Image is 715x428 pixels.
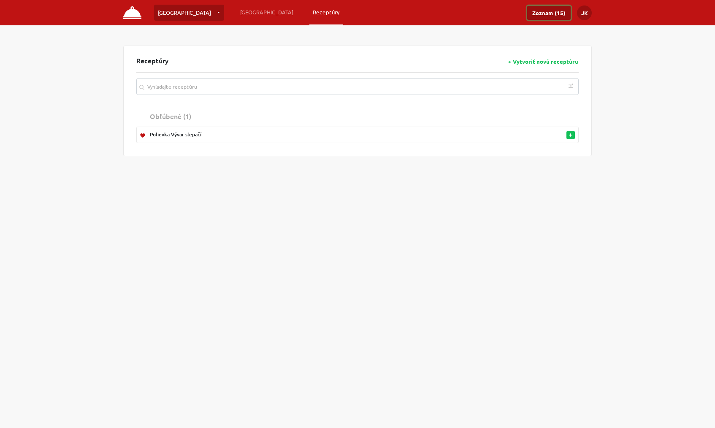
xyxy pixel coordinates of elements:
[146,108,500,125] th: Obľúbené (1)
[154,5,224,21] a: [GEOGRAPHIC_DATA]
[508,58,579,65] button: + Vytvoriť novú receptúru
[500,108,566,125] th: Owned
[577,5,592,20] button: JK
[566,108,579,125] th: Actions
[136,108,146,125] th: Liked
[150,131,497,138] div: Polievka Vývar slepačí
[527,6,571,20] a: Zoznam (15)
[123,6,141,19] img: FUDOMA
[565,81,576,92] button: Filter receptúr
[237,5,297,20] a: [GEOGRAPHIC_DATA]
[309,5,343,20] a: Receptúry
[136,57,579,73] div: Receptúry
[136,78,579,95] input: Vyhľadajte receptúru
